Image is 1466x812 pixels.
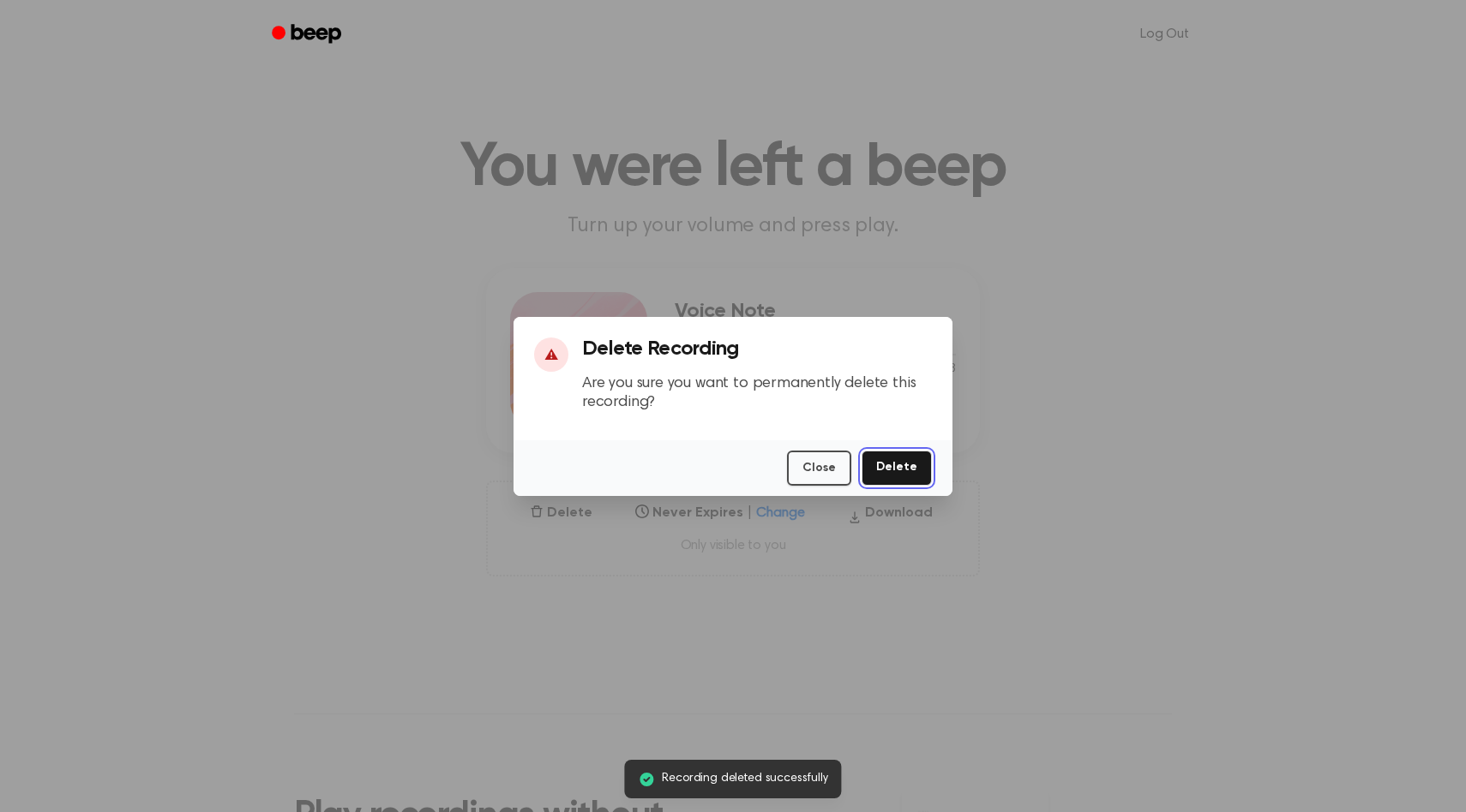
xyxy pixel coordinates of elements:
a: Beep [260,18,357,51]
button: Close [787,451,851,486]
span: Recording deleted successfully [662,770,827,788]
a: Log Out [1123,14,1206,55]
p: Are you sure you want to permanently delete this recording? [582,374,932,413]
button: Delete [862,451,932,486]
div: ⚠ [534,337,568,372]
h3: Delete Recording [582,337,932,361]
